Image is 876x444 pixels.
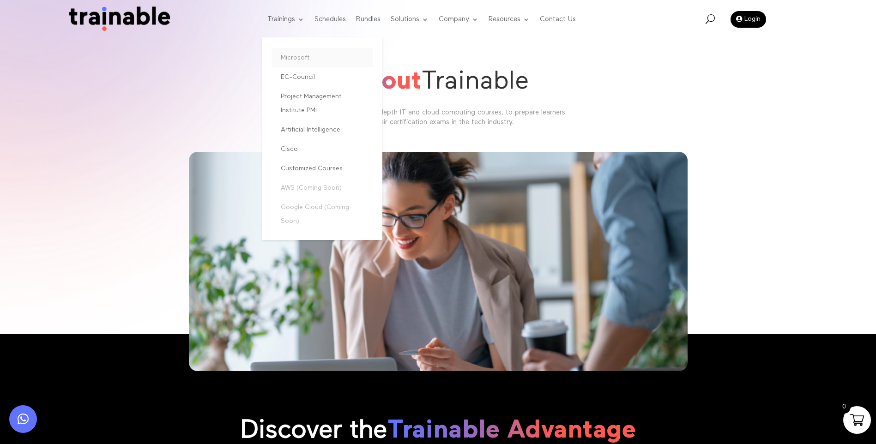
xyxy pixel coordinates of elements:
[267,1,304,38] a: Trainings
[706,14,715,24] span: U
[272,139,373,159] a: Cisco
[422,69,529,95] span: Trainable
[347,69,422,95] span: About
[272,67,373,87] a: EC-Council
[489,1,530,38] a: Resources
[356,1,381,38] a: Bundles
[731,11,766,28] a: Login
[311,108,565,127] div: Trainable provides in-depth IT and cloud computing courses, to prepare learners for their certifi...
[272,120,373,139] a: Artificial Intelligence
[439,1,478,38] a: Company
[838,401,851,414] span: 0
[387,418,636,444] span: Trainable Advantage
[540,1,576,38] a: Contact Us
[314,1,346,38] a: Schedules
[272,159,373,178] a: Customized Courses
[189,152,688,371] img: training online (2)
[272,87,373,120] a: Project Management Institute PMI
[272,48,373,67] a: Microsoft
[391,1,429,38] a: Solutions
